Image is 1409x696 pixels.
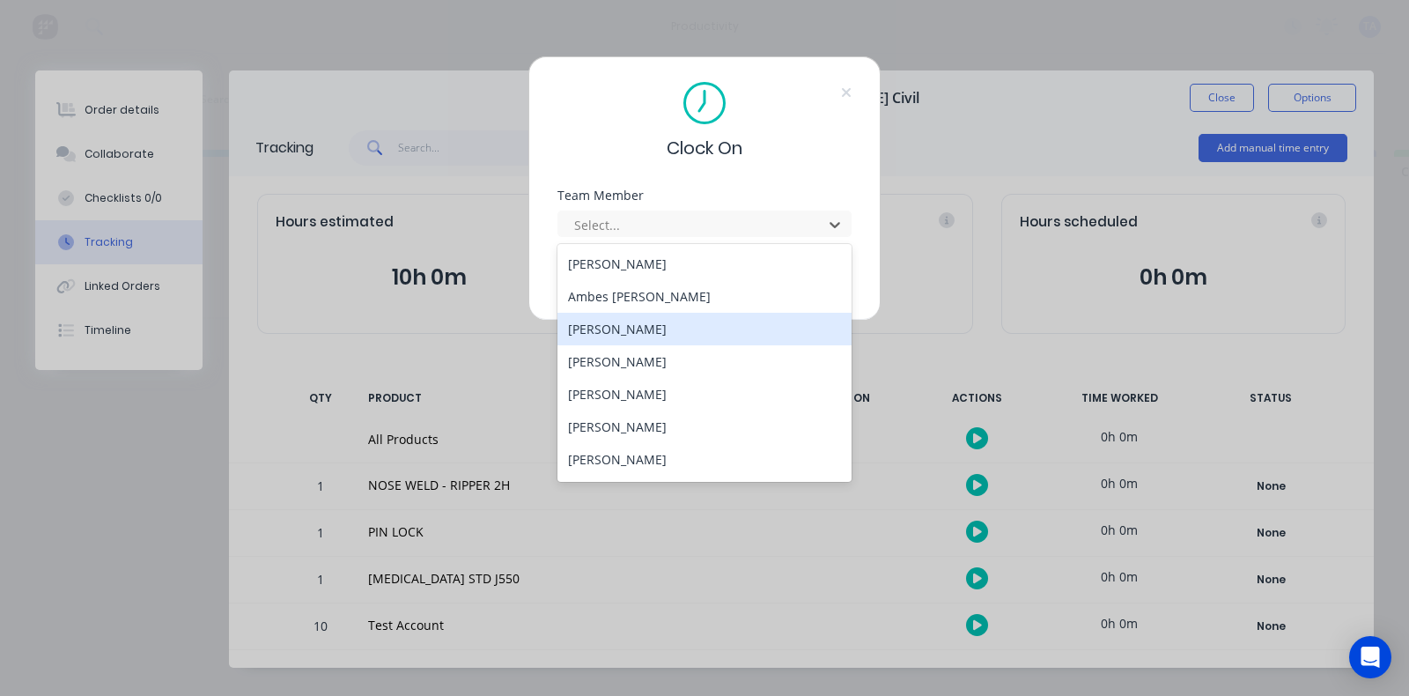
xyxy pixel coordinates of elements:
[557,443,852,476] div: [PERSON_NAME]
[557,411,852,443] div: [PERSON_NAME]
[557,345,852,378] div: [PERSON_NAME]
[557,476,852,508] div: [PERSON_NAME]
[667,135,742,161] span: Clock On
[557,313,852,345] div: [PERSON_NAME]
[557,280,852,313] div: Ambes [PERSON_NAME]
[557,189,852,202] div: Team Member
[557,248,852,280] div: [PERSON_NAME]
[1349,636,1391,678] div: Open Intercom Messenger
[557,378,852,411] div: [PERSON_NAME]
